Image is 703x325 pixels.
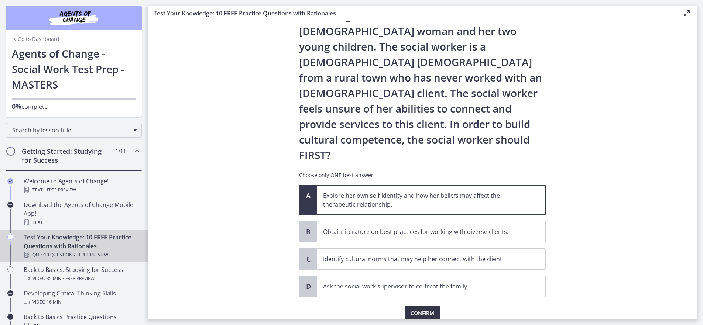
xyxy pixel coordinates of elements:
[43,250,75,259] span: · 10 Questions
[24,218,139,227] div: Text
[79,250,108,259] span: Free preview
[63,274,64,283] span: ·
[323,191,525,209] p: Explore her own self-identity and how her beliefs may affect the therapeutic relationship.
[24,250,139,259] div: Quiz
[12,102,136,111] p: complete
[24,177,139,194] div: Welcome to Agents of Change!
[30,9,118,27] img: Agents of Change
[411,309,434,318] span: Confirm
[323,255,525,263] p: Identify cultural norms that may help her connect with the client.
[12,102,21,111] span: 0%
[304,255,313,263] span: C
[299,172,546,179] p: Choose only ONE best answer.
[44,186,45,194] span: ·
[12,35,59,43] a: Go to Dashboard
[304,227,313,236] span: B
[24,200,139,227] div: Download the Agents of Change Mobile App!
[47,186,76,194] span: Free preview
[323,282,525,291] p: Ask the social work supervisor to co-treat the family.
[76,250,78,259] span: ·
[12,126,130,134] span: Search by lesson title
[24,274,139,283] div: Video
[24,186,139,194] div: Text
[323,227,525,236] p: Obtain literature on best practices for working with diverse clients.
[24,298,139,307] div: Video
[304,191,313,200] span: A
[12,46,136,92] h1: Agents of Change - Social Work Test Prep - MASTERS
[6,123,142,138] div: Search by lesson title
[45,274,61,283] span: · 35 min
[65,274,95,283] span: Free preview
[304,282,313,291] span: D
[24,289,139,307] div: Developing Critical Thinking Skills
[24,233,139,259] div: Test Your Knowledge: 10 FREE Practice Questions with Rationales
[154,9,671,18] h3: Test Your Knowledge: 10 FREE Practice Questions with Rationales
[24,265,139,283] div: Back to Basics: Studying for Success
[7,178,13,184] i: Completed
[45,298,61,307] span: · 16 min
[115,147,126,156] span: 1 / 11
[405,306,440,321] button: Confirm
[22,147,112,165] h2: Getting Started: Studying for Success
